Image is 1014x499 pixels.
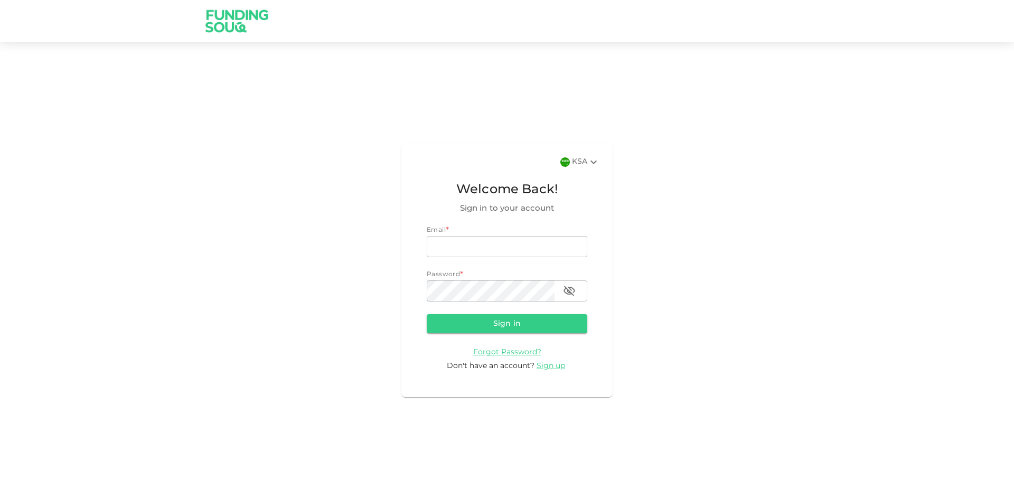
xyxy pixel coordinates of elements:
span: Password [427,271,460,278]
span: Don't have an account? [447,362,534,370]
span: Sign up [537,362,565,370]
div: KSA [572,156,600,168]
img: flag-sa.b9a346574cdc8950dd34b50780441f57.svg [560,157,570,167]
a: Forgot Password? [473,348,541,356]
button: Sign in [427,314,587,333]
span: Forgot Password? [473,349,541,356]
span: Welcome Back! [427,180,587,200]
input: password [427,280,555,302]
span: Sign in to your account [427,202,587,215]
input: email [427,236,587,257]
span: Email [427,227,446,233]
